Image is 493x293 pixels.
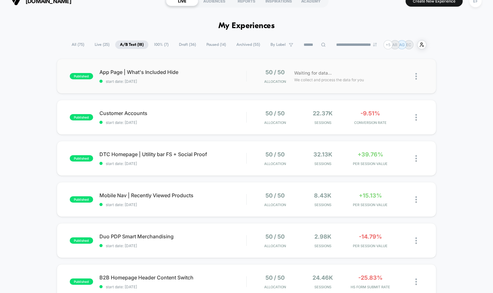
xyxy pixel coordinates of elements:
span: CONVERSION RATE [348,120,393,125]
span: Sessions [300,285,345,289]
span: App Page | What's Included Hide [99,69,246,75]
span: Sessions [300,244,345,248]
span: start date: [DATE] [99,120,246,125]
span: All ( 75 ) [67,40,89,49]
span: 50 / 50 [265,110,285,117]
span: start date: [DATE] [99,284,246,289]
span: Draft ( 36 ) [174,40,201,49]
span: A/B Test ( 18 ) [115,40,148,49]
span: By Label [270,42,286,47]
p: AR [392,42,397,47]
div: + 5 [383,40,393,49]
img: close [415,237,417,244]
span: 50 / 50 [265,274,285,281]
span: start date: [DATE] [99,202,246,207]
span: start date: [DATE] [99,161,246,166]
span: We collect and process the data for you [294,77,364,83]
img: close [415,73,417,80]
span: Allocation [264,244,286,248]
span: 50 / 50 [265,151,285,158]
span: PER SESSION VALUE [348,203,393,207]
span: published [70,155,93,162]
span: DTC Homepage | Utility bar FS + Social Proof [99,151,246,157]
span: PER SESSION VALUE [348,244,393,248]
span: Sessions [300,120,345,125]
span: published [70,278,93,285]
span: 22.37k [313,110,333,117]
span: 24.46k [312,274,333,281]
span: -25.83% [358,274,383,281]
img: close [415,278,417,285]
span: Allocation [264,120,286,125]
p: AG [399,42,405,47]
span: Sessions [300,162,345,166]
span: Live ( 25 ) [90,40,114,49]
span: B2B Homepage Header Content Switch [99,274,246,281]
span: Allocation [264,203,286,207]
img: close [415,155,417,162]
span: Customer Accounts [99,110,246,116]
span: 50 / 50 [265,69,285,76]
span: +15.13% [359,192,382,199]
span: 2.98k [314,233,331,240]
span: published [70,73,93,79]
span: Hs Form Submit Rate [348,285,393,289]
span: -9.51% [360,110,380,117]
span: Sessions [300,203,345,207]
p: EC [406,42,411,47]
span: 32.13k [313,151,332,158]
img: end [373,43,377,46]
span: -14.79% [359,233,382,240]
span: published [70,196,93,203]
span: published [70,114,93,120]
span: 100% ( 7 ) [149,40,173,49]
span: Allocation [264,285,286,289]
span: 8.43k [314,192,331,199]
span: start date: [DATE] [99,243,246,248]
span: +39.76% [358,151,383,158]
img: close [415,196,417,203]
img: close [415,114,417,121]
span: Allocation [264,79,286,84]
span: Duo PDP Smart Merchandising [99,233,246,240]
span: Allocation [264,162,286,166]
span: Mobile Nav | Recently Viewed Products [99,192,246,198]
h1: My Experiences [218,21,275,31]
span: Paused ( 14 ) [202,40,231,49]
span: Archived ( 55 ) [232,40,265,49]
span: Waiting for data... [294,70,332,76]
span: PER SESSION VALUE [348,162,393,166]
span: start date: [DATE] [99,79,246,84]
span: published [70,237,93,244]
span: 50 / 50 [265,192,285,199]
span: 50 / 50 [265,233,285,240]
